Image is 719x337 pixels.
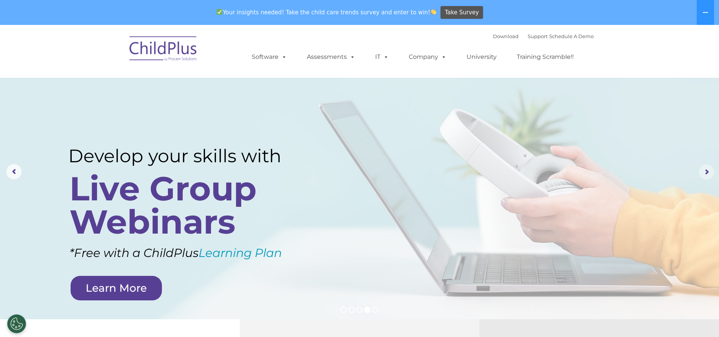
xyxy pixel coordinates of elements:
span: Take Survey [445,6,479,19]
img: ✅ [217,9,222,15]
a: University [459,49,504,65]
a: Learning Plan [199,246,282,260]
a: Software [244,49,294,65]
a: Support [528,33,548,39]
span: Phone number [105,81,137,86]
rs-layer: Live Group Webinars [69,172,303,239]
rs-layer: *Free with a ChildPlus [69,242,323,264]
font: | [493,33,594,39]
button: Cookies Settings [7,314,26,333]
a: Company [401,49,454,65]
a: IT [368,49,396,65]
rs-layer: Develop your skills with [68,145,306,167]
span: Last name [105,50,128,55]
a: Training Scramble!! [509,49,581,65]
a: Take Survey [440,6,483,19]
span: Your insights needed! Take the child care trends survey and enter to win! [214,5,440,20]
img: 👏 [431,9,436,15]
a: Assessments [299,49,363,65]
img: ChildPlus by Procare Solutions [126,31,201,69]
a: Schedule A Demo [549,33,594,39]
a: Learn More [71,276,162,300]
a: Download [493,33,519,39]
